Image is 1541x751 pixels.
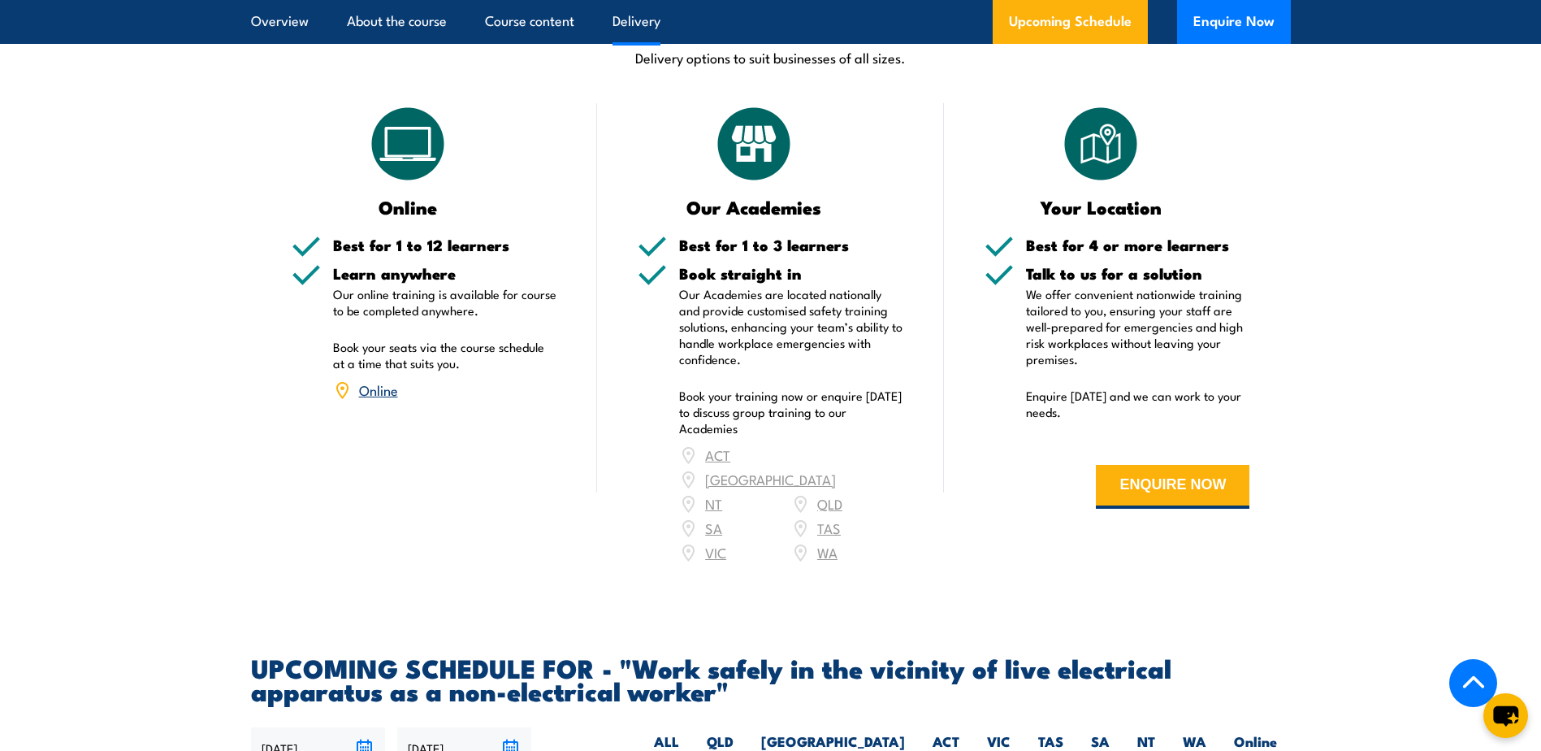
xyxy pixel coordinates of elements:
[1096,465,1249,509] button: ENQUIRE NOW
[292,198,525,216] h3: Online
[251,48,1291,67] p: Delivery options to suit businesses of all sizes.
[1026,388,1250,420] p: Enquire [DATE] and we can work to your needs.
[679,286,903,367] p: Our Academies are located nationally and provide customised safety training solutions, enhancing ...
[1483,693,1528,738] button: chat-button
[1026,286,1250,367] p: We offer convenient nationwide training tailored to you, ensuring your staff are well-prepared fo...
[638,198,871,216] h3: Our Academies
[679,388,903,436] p: Book your training now or enquire [DATE] to discuss group training to our Academies
[679,266,903,281] h5: Book straight in
[333,339,557,371] p: Book your seats via the course schedule at a time that suits you.
[1026,237,1250,253] h5: Best for 4 or more learners
[333,286,557,319] p: Our online training is available for course to be completed anywhere.
[359,380,398,399] a: Online
[985,198,1218,216] h3: Your Location
[333,237,557,253] h5: Best for 1 to 12 learners
[679,237,903,253] h5: Best for 1 to 3 learners
[333,266,557,281] h5: Learn anywhere
[1026,266,1250,281] h5: Talk to us for a solution
[251,656,1291,701] h2: UPCOMING SCHEDULE FOR - "Work safely in the vicinity of live electrical apparatus as a non-electr...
